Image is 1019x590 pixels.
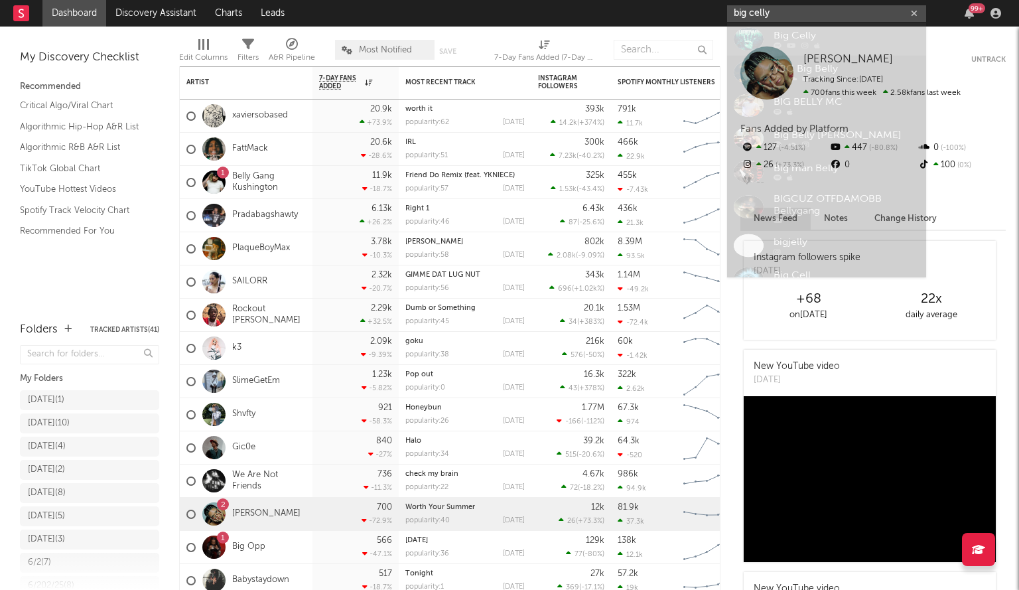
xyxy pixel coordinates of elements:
[550,151,604,160] div: ( )
[579,119,602,127] span: +374 %
[232,508,301,520] a: [PERSON_NAME]
[503,152,525,159] div: [DATE]
[754,374,840,387] div: [DATE]
[360,218,392,226] div: +26.2 %
[361,350,392,359] div: -9.39 %
[774,161,919,177] div: Big Belly [PERSON_NAME]
[774,75,919,91] div: YBC Big Belly
[405,152,448,159] div: popularity: 51
[584,551,602,558] span: -80 %
[20,50,159,66] div: My Discovery Checklist
[618,119,643,127] div: 11.7k
[405,238,525,246] div: Yea Yea
[405,504,525,511] div: Worth Your Summer
[727,152,926,195] a: Big Belly [PERSON_NAME]
[618,337,633,346] div: 60k
[405,172,515,179] a: Friend Do Remix (feat. YKNIECE)
[618,78,717,86] div: Spotify Monthly Listeners
[774,245,919,277] div: BIGCUZ OTFDAMOBB Bellygang
[559,516,604,525] div: ( )
[618,318,648,327] div: -72.4k
[566,550,604,558] div: ( )
[405,371,525,378] div: Pop out
[405,537,428,544] a: [DATE]
[561,483,604,492] div: ( )
[677,465,737,498] svg: Chart title
[405,504,475,511] a: Worth Your Summer
[359,46,412,54] span: Most Notified
[405,205,525,212] div: Right 1
[405,106,433,113] a: worth it
[362,184,392,193] div: -18.7 %
[405,351,449,358] div: popularity: 38
[28,415,70,431] div: [DATE] ( 10 )
[677,498,737,531] svg: Chart title
[232,243,290,254] a: PlaqueBoyMax
[20,483,159,503] a: [DATE](8)
[372,271,392,279] div: 2.32k
[269,33,315,72] div: A&R Pipeline
[971,53,1006,66] button: Untrack
[503,550,525,557] div: [DATE]
[362,550,392,558] div: -47.1 %
[20,203,146,218] a: Spotify Track Velocity Chart
[269,50,315,66] div: A&R Pipeline
[578,518,602,525] span: +73.3 %
[586,337,604,346] div: 216k
[405,305,476,312] a: Dumb or Something
[727,66,926,109] a: YBC Big Belly
[377,503,392,512] div: 700
[585,105,604,113] div: 393k
[618,550,643,559] div: 12.1k
[585,271,604,279] div: 343k
[677,365,737,398] svg: Chart title
[368,450,392,459] div: -27 %
[562,350,604,359] div: ( )
[503,318,525,325] div: [DATE]
[567,518,576,525] span: 26
[503,185,525,192] div: [DATE]
[614,40,713,60] input: Search...
[575,551,582,558] span: 77
[560,384,604,392] div: ( )
[405,338,423,345] a: goku
[232,575,289,586] a: Babystaydown
[20,506,159,526] a: [DATE](5)
[405,205,429,212] a: Right 1
[584,304,604,313] div: 20.1k
[677,531,737,564] svg: Chart title
[405,570,525,577] div: Tonight
[584,370,604,379] div: 16.3k
[20,530,159,550] a: [DATE](3)
[585,352,602,359] span: -50 %
[405,471,525,478] div: check my brain
[677,265,737,299] svg: Chart title
[232,210,298,221] a: Pradabagshawty
[580,484,602,492] span: -18.2 %
[677,100,737,133] svg: Chart title
[618,218,644,227] div: 21.3k
[503,384,525,392] div: [DATE]
[727,23,926,66] a: Big Celly
[618,470,638,479] div: 986k
[405,238,463,246] a: [PERSON_NAME]
[405,537,525,544] div: Sunday
[232,409,255,420] a: Shvfty
[370,105,392,113] div: 20.9k
[965,8,974,19] button: 99+
[774,32,919,48] div: Big Celly
[405,451,449,458] div: popularity: 34
[569,319,577,326] span: 34
[727,238,926,291] a: BIGCUZ OTFDAMOBB Bellygang
[969,3,985,13] div: 99 +
[582,404,604,412] div: 1.77M
[503,451,525,458] div: [DATE]
[503,285,525,292] div: [DATE]
[727,334,926,378] a: Big Cell
[677,431,737,465] svg: Chart title
[405,271,480,279] a: GIMME DAT LUG NUT
[955,162,971,169] span: 0 %
[774,301,919,317] div: bigjelly
[439,48,456,55] button: Save
[503,252,525,259] div: [DATE]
